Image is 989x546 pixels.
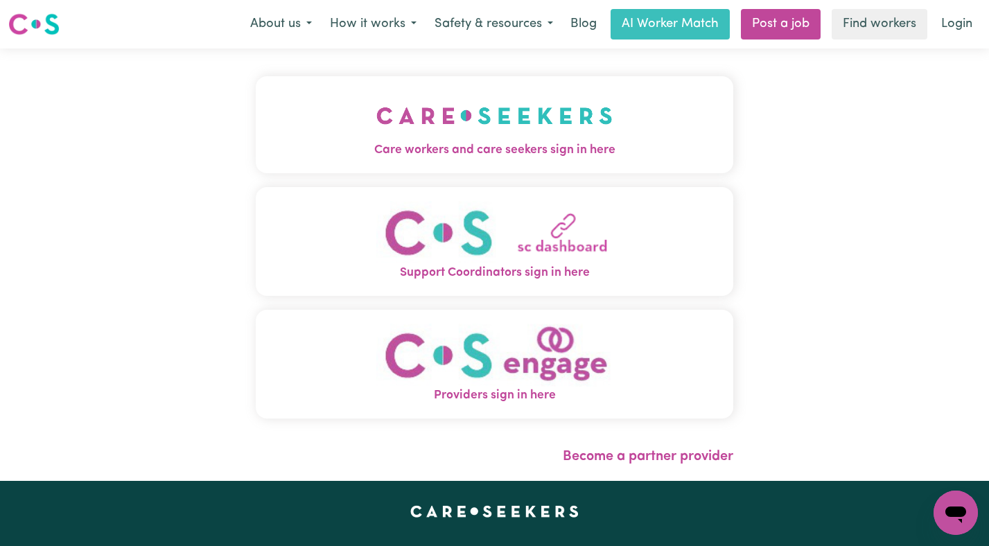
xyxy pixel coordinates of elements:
[256,187,734,296] button: Support Coordinators sign in here
[256,310,734,419] button: Providers sign in here
[933,9,981,39] a: Login
[741,9,821,39] a: Post a job
[321,10,426,39] button: How it works
[256,76,734,173] button: Care workers and care seekers sign in here
[832,9,927,39] a: Find workers
[563,450,733,464] a: Become a partner provider
[256,387,734,405] span: Providers sign in here
[8,8,60,40] a: Careseekers logo
[934,491,978,535] iframe: Button to launch messaging window
[410,506,579,517] a: Careseekers home page
[562,9,605,39] a: Blog
[241,10,321,39] button: About us
[256,141,734,159] span: Care workers and care seekers sign in here
[426,10,562,39] button: Safety & resources
[8,12,60,37] img: Careseekers logo
[256,264,734,282] span: Support Coordinators sign in here
[611,9,730,39] a: AI Worker Match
